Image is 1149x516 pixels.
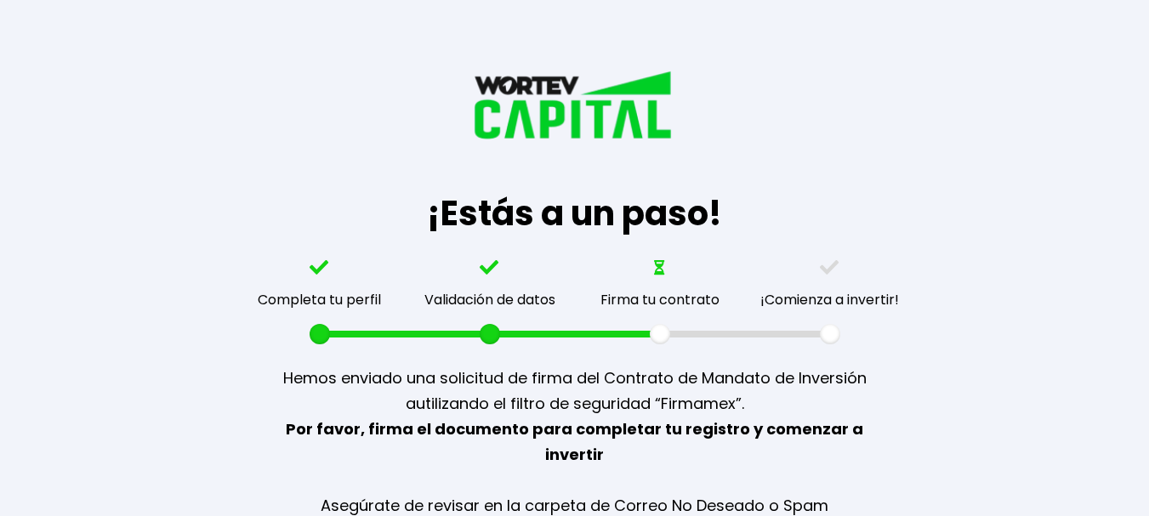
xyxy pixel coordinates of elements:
[760,289,899,310] div: ¡Comienza a invertir!
[286,418,863,465] b: Por favor, firma el documento para completar tu registro y comenzar a invertir
[310,260,330,275] img: check.0c7e33b3.svg
[424,289,555,310] div: Validación de datos
[427,188,722,239] h1: ¡Estás a un paso!
[820,260,840,275] img: check-gray.f87aefb8.svg
[654,260,666,275] img: hourglass-half.8938ef0f.svg
[258,289,381,310] div: Completa tu perfil
[480,260,500,275] img: check.0c7e33b3.svg
[600,289,720,310] div: Firma tu contrato
[469,68,681,188] img: logo_wortev_capital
